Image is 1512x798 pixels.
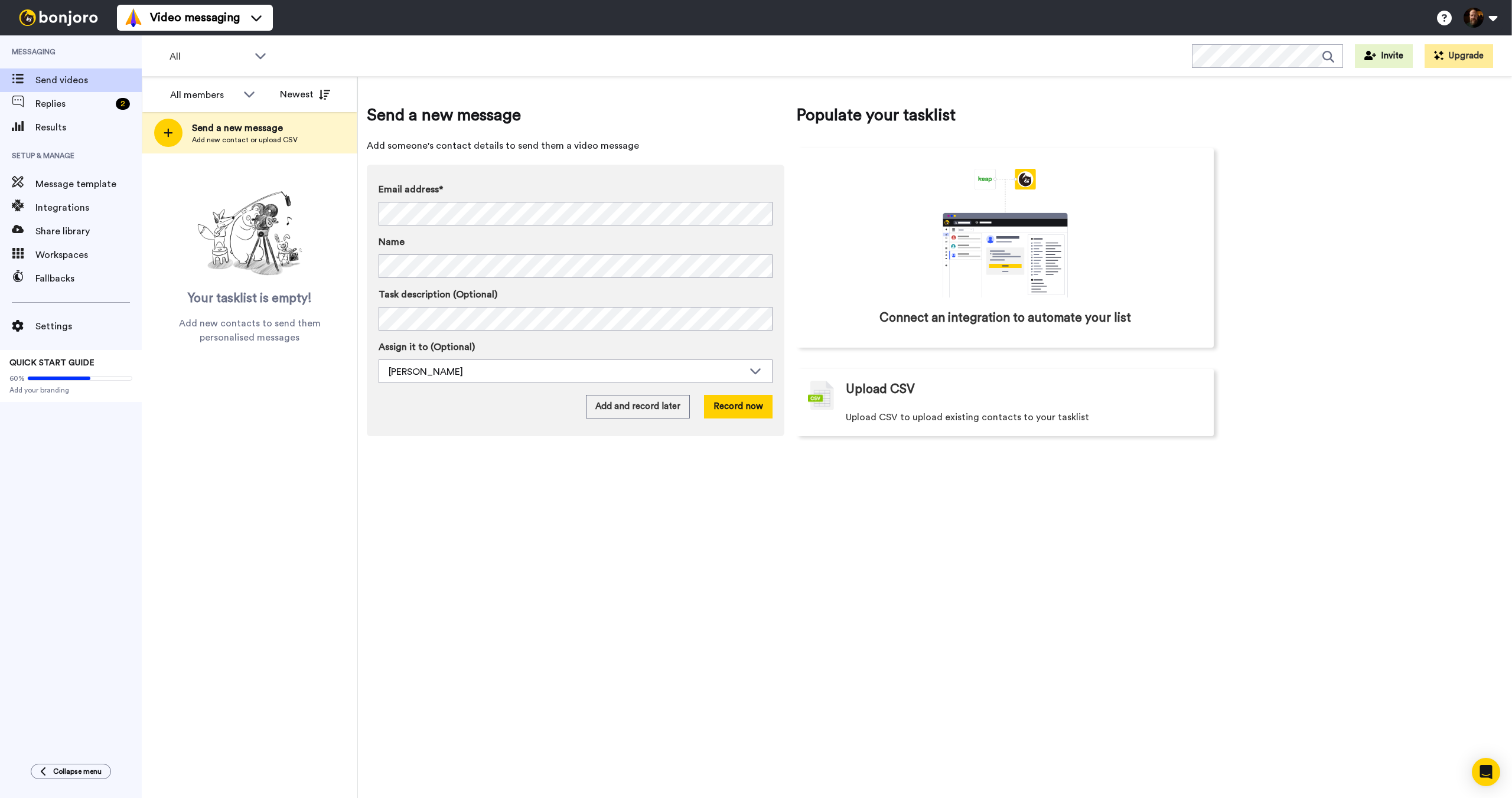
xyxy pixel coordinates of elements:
span: Results [35,120,142,135]
span: Send a new message [367,103,784,127]
span: QUICK START GUIDE [9,359,94,367]
span: Message template [35,177,142,191]
img: vm-color.svg [124,8,143,27]
div: Open Intercom Messenger [1472,758,1500,786]
span: Workspaces [35,248,142,262]
div: 2 [116,98,130,110]
span: Send a new message [192,121,298,135]
span: Populate your tasklist [796,103,1214,127]
img: bj-logo-header-white.svg [14,9,103,26]
button: Collapse menu [31,764,111,779]
span: Video messaging [150,9,240,26]
span: Your tasklist is empty! [188,290,312,308]
span: Replies [35,97,111,111]
span: Name [379,235,405,249]
button: Invite [1355,44,1413,68]
label: Task description (Optional) [379,287,773,302]
span: Send videos [35,73,142,87]
span: Connect an integration to automate your list [879,309,1131,327]
span: Add new contacts to send them personalised messages [159,316,340,345]
button: Record now [704,395,773,418]
span: Settings [35,319,142,333]
div: animation [917,169,1094,297]
span: Share library [35,224,142,238]
img: csv-grey.png [808,381,834,410]
button: Add and record later [586,395,690,418]
span: Integrations [35,201,142,215]
button: Upgrade [1425,44,1493,68]
button: Newest [271,83,339,106]
span: Add someone's contact details to send them a video message [367,139,784,153]
span: All [170,50,249,64]
span: Fallbacks [35,272,142,286]
span: Upload CSV to upload existing contacts to your tasklist [846,410,1089,424]
span: Add new contact or upload CSV [192,135,298,145]
img: ready-set-action.png [191,187,309,281]
label: Assign it to (Optional) [379,340,773,354]
div: [PERSON_NAME] [389,365,744,379]
span: Collapse menu [53,767,102,776]
div: All members [170,88,237,102]
label: Email address* [379,182,773,197]
span: 60% [9,374,25,383]
span: Add your branding [9,385,132,395]
span: Upload CSV [846,381,915,398]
